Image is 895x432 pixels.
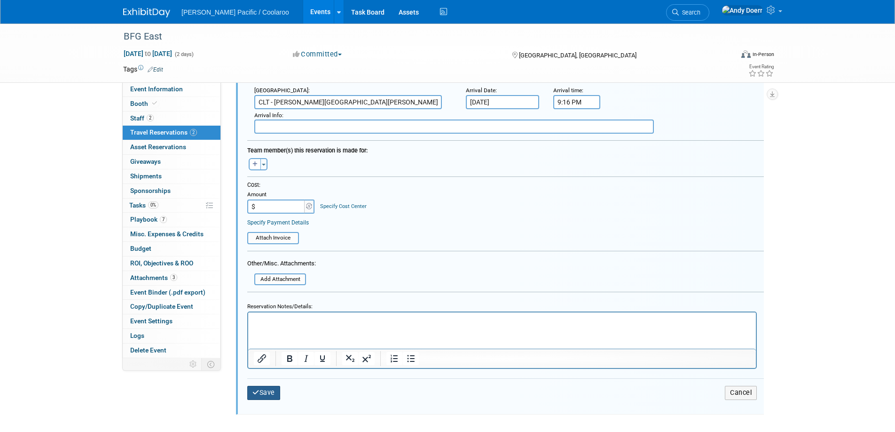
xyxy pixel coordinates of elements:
[247,259,316,270] div: Other/Misc. Attachments:
[160,216,167,223] span: 7
[123,242,220,256] a: Budget
[130,346,166,354] span: Delete Event
[386,352,402,365] button: Numbered list
[143,50,152,57] span: to
[130,143,186,151] span: Asset Reservations
[123,64,163,74] td: Tags
[147,114,154,121] span: 2
[130,114,154,122] span: Staff
[741,50,751,58] img: Format-Inperson.png
[123,314,220,328] a: Event Settings
[185,358,202,370] td: Personalize Event Tab Strip
[130,317,173,325] span: Event Settings
[120,28,719,45] div: BFG East
[247,142,764,156] div: Team member(s) this reservation is made for:
[466,87,495,94] span: Arrival Date
[123,82,220,96] a: Event Information
[123,155,220,169] a: Giveaways
[123,184,220,198] a: Sponsorships
[247,191,315,200] div: Amount
[254,87,310,94] small: :
[130,230,204,238] span: Misc. Expenses & Credits
[553,87,582,94] span: Arrival time
[466,87,497,94] small: :
[677,49,774,63] div: Event Format
[254,112,283,119] small: :
[282,352,298,365] button: Bold
[130,303,193,310] span: Copy/Duplicate Event
[130,158,161,165] span: Giveaways
[123,329,220,343] a: Logs
[130,259,193,267] span: ROI, Objectives & ROO
[152,101,157,106] i: Booth reservation complete
[123,169,220,184] a: Shipments
[130,100,159,107] span: Booth
[170,274,177,281] span: 3
[130,187,171,194] span: Sponsorships
[130,332,144,339] span: Logs
[320,203,367,209] a: Specify Cost Center
[123,286,220,300] a: Event Binder (.pdf export)
[130,85,183,93] span: Event Information
[519,52,636,59] span: [GEOGRAPHIC_DATA], [GEOGRAPHIC_DATA]
[247,181,764,189] div: Cost:
[298,352,314,365] button: Italic
[174,51,194,57] span: (2 days)
[748,64,774,69] div: Event Rating
[130,172,162,180] span: Shipments
[254,352,270,365] button: Insert/edit link
[342,352,358,365] button: Subscript
[148,66,163,73] a: Edit
[123,344,220,358] a: Delete Event
[130,216,167,223] span: Playbook
[254,112,282,119] span: Arrival Info
[148,201,158,208] span: 0%
[725,386,757,400] button: Cancel
[666,4,709,21] a: Search
[123,126,220,140] a: Travel Reservations2
[181,8,289,16] span: [PERSON_NAME] Pacific / Coolaroo
[123,300,220,314] a: Copy/Duplicate Event
[679,9,700,16] span: Search
[129,201,158,209] span: Tasks
[123,271,220,285] a: Attachments3
[190,129,197,136] span: 2
[247,219,309,226] a: Specify Payment Details
[254,87,308,94] span: [GEOGRAPHIC_DATA]
[130,128,197,136] span: Travel Reservations
[123,49,173,58] span: [DATE] [DATE]
[123,112,220,126] a: Staff2
[247,299,757,312] div: Reservation Notes/Details:
[123,227,220,241] a: Misc. Expenses & Credits
[553,87,583,94] small: :
[248,312,756,349] iframe: Rich Text Area
[123,97,220,111] a: Booth
[130,245,151,252] span: Budget
[752,51,774,58] div: In-Person
[403,352,419,365] button: Bullet list
[722,5,763,16] img: Andy Doerr
[314,352,330,365] button: Underline
[123,140,220,154] a: Asset Reservations
[123,8,170,17] img: ExhibitDay
[130,274,177,281] span: Attachments
[123,213,220,227] a: Playbook7
[247,386,280,400] button: Save
[202,358,221,370] td: Toggle Event Tabs
[359,352,375,365] button: Superscript
[130,288,205,296] span: Event Binder (.pdf export)
[290,49,345,59] button: Committed
[123,199,220,213] a: Tasks0%
[123,256,220,271] a: ROI, Objectives & ROO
